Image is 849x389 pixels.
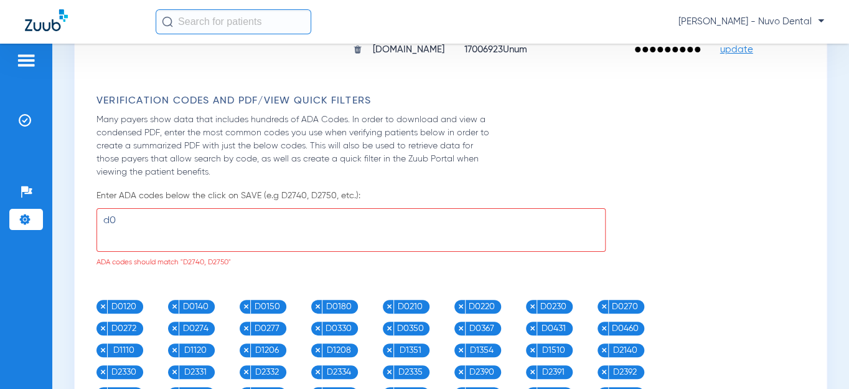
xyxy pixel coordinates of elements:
span: [PERSON_NAME] - Nuvo Dental [678,16,824,28]
span: 17006923Unum [464,45,527,54]
img: x.svg [386,347,393,353]
span: D1351 [394,343,426,357]
img: x.svg [529,325,536,332]
img: x.svg [100,303,106,310]
span: D0460 [609,322,641,335]
img: x.svg [529,303,536,310]
span: D0274 [179,322,212,335]
span: D0180 [322,300,355,314]
span: D2140 [609,343,641,357]
span: D0272 [108,322,140,335]
span: D2392 [609,365,641,379]
img: x.svg [529,347,536,353]
span: D1206 [251,343,283,357]
span: D2390 [466,365,498,379]
img: x.svg [243,368,250,375]
img: x.svg [171,325,178,332]
span: D0220 [466,300,498,314]
span: D2332 [251,365,283,379]
span: D0210 [394,300,426,314]
img: x.svg [386,368,393,375]
img: Zuub Logo [25,9,68,31]
span: update [720,45,753,54]
span: D2330 [108,365,140,379]
input: Search for patients [156,9,311,34]
img: x.svg [386,303,393,310]
span: D0230 [537,300,570,314]
img: x.svg [601,347,607,353]
span: D1354 [466,343,498,357]
img: x.svg [100,325,106,332]
img: x.svg [529,368,536,375]
img: x.svg [100,347,106,353]
span: D0150 [251,300,283,314]
img: Search Icon [162,16,173,27]
h3: Verification Codes and PDF/View Quick Filters [96,95,811,107]
span: D0277 [251,322,283,335]
p: Enter ADA codes below the click on SAVE (e.g D2740, D2750, etc.): [96,190,811,202]
img: x.svg [601,368,607,375]
span: D0120 [108,300,140,314]
img: hamburger-icon [16,53,36,68]
span: D0367 [466,322,498,335]
small: ADA codes should match "D2740, D2750" [96,259,231,266]
iframe: Chat Widget [787,329,849,389]
img: trash.svg [353,45,362,54]
span: D0330 [322,322,355,335]
p: Many payers show data that includes hundreds of ADA Codes. In order to download and view a conden... [96,113,489,179]
img: x.svg [314,368,321,375]
img: x.svg [100,368,106,375]
img: x.svg [314,347,321,353]
img: x.svg [171,347,178,353]
span: D1208 [322,343,355,357]
span: D2391 [537,365,570,379]
img: x.svg [171,368,178,375]
img: x.svg [457,368,464,375]
img: x.svg [243,303,250,310]
span: D0140 [179,300,212,314]
span: D1110 [108,343,140,357]
span: D1120 [179,343,212,357]
img: x.svg [457,347,464,353]
img: x.svg [243,347,250,353]
img: x.svg [601,325,607,332]
img: x.svg [314,303,321,310]
span: D2334 [322,365,355,379]
img: x.svg [171,303,178,310]
span: D0270 [609,300,641,314]
img: x.svg [314,325,321,332]
span: D2331 [179,365,212,379]
img: x.svg [457,303,464,310]
span: D0431 [537,322,570,335]
span: D1510 [537,343,570,357]
img: x.svg [386,325,393,332]
img: x.svg [601,303,607,310]
span: D0350 [394,322,426,335]
span: D2335 [394,365,426,379]
td: [DOMAIN_NAME] [364,44,454,56]
img: x.svg [243,325,250,332]
img: x.svg [457,325,464,332]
